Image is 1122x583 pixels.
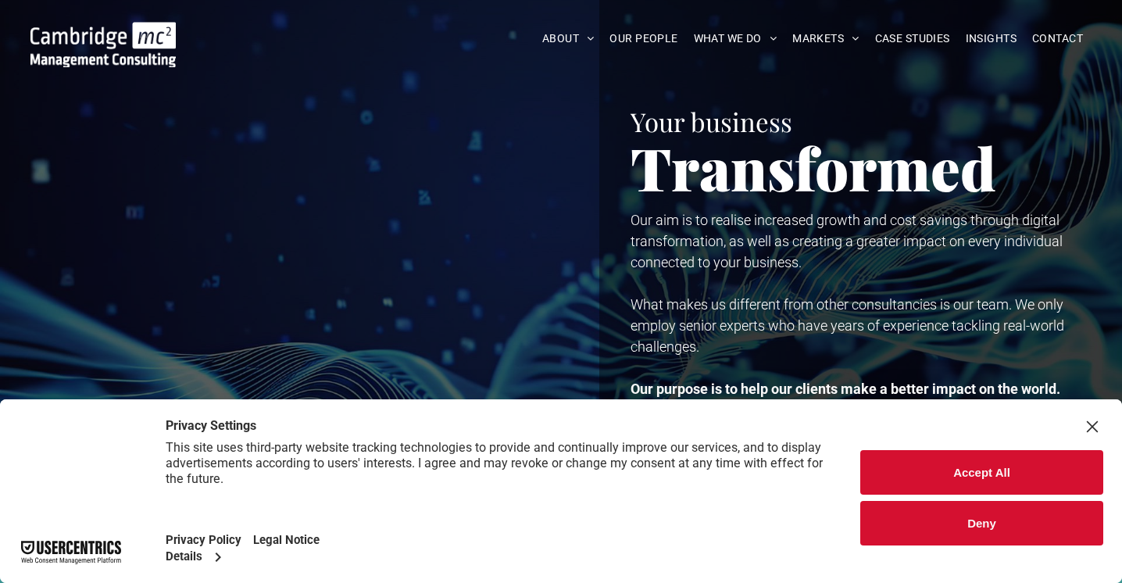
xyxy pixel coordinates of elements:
a: CASE STUDIES [867,27,958,51]
strong: Our purpose is to help our clients make a better impact on the world. [631,381,1060,397]
a: Your Business Transformed | Cambridge Management Consulting [30,24,176,41]
span: Your business [631,104,792,138]
span: Our aim is to realise increased growth and cost savings through digital transformation, as well a... [631,212,1063,270]
span: Transformed [631,128,996,206]
span: What makes us different from other consultancies is our team. We only employ senior experts who h... [631,296,1064,355]
a: MARKETS [784,27,867,51]
a: INSIGHTS [958,27,1024,51]
a: WHAT WE DO [686,27,785,51]
a: CONTACT [1024,27,1091,51]
a: OUR PEOPLE [602,27,685,51]
img: Go to Homepage [30,22,176,67]
a: ABOUT [534,27,602,51]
